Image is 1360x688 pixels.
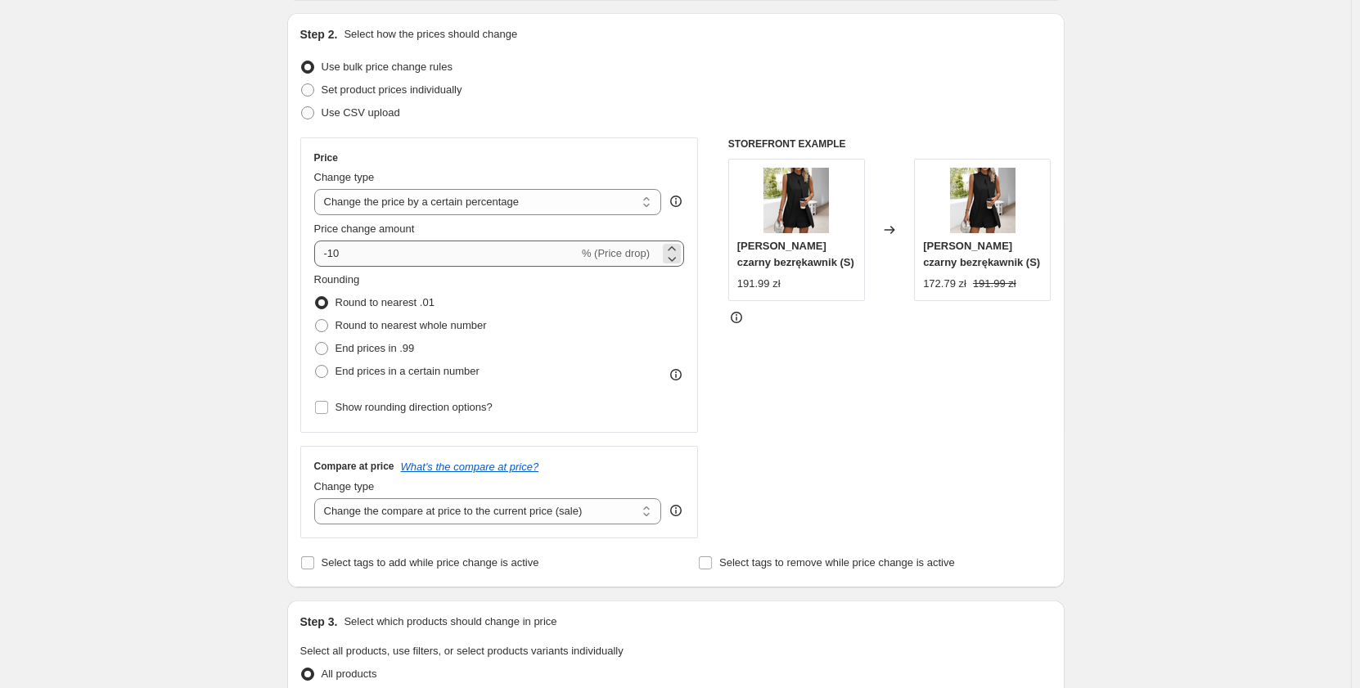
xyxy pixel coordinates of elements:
[763,168,829,233] img: 8_ab99a53b-a299-4bb9-b163-f9efd6161f22_80x.png
[344,614,556,630] p: Select which products should change in price
[335,342,415,354] span: End prices in .99
[923,240,1040,268] span: [PERSON_NAME] czarny bezrękawnik (S)
[314,480,375,492] span: Change type
[314,460,394,473] h3: Compare at price
[300,645,624,657] span: Select all products, use filters, or select products variants individually
[300,26,338,43] h2: Step 2.
[335,401,493,413] span: Show rounding direction options?
[668,193,684,209] div: help
[737,276,781,292] div: 191.99 zł
[300,614,338,630] h2: Step 3.
[344,26,517,43] p: Select how the prices should change
[728,137,1052,151] h6: STOREFRONT EXAMPLE
[322,556,539,569] span: Select tags to add while price change is active
[314,151,338,164] h3: Price
[973,276,1016,292] strike: 191.99 zł
[314,223,415,235] span: Price change amount
[737,240,854,268] span: [PERSON_NAME] czarny bezrękawnik (S)
[923,276,966,292] div: 172.79 zł
[322,668,377,680] span: All products
[582,247,650,259] span: % (Price drop)
[322,106,400,119] span: Use CSV upload
[314,273,360,286] span: Rounding
[950,168,1015,233] img: 8_ab99a53b-a299-4bb9-b163-f9efd6161f22_80x.png
[335,319,487,331] span: Round to nearest whole number
[322,83,462,96] span: Set product prices individually
[314,171,375,183] span: Change type
[335,296,435,308] span: Round to nearest .01
[719,556,955,569] span: Select tags to remove while price change is active
[314,241,579,267] input: -15
[401,461,539,473] button: What's the compare at price?
[322,61,453,73] span: Use bulk price change rules
[668,502,684,519] div: help
[335,365,480,377] span: End prices in a certain number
